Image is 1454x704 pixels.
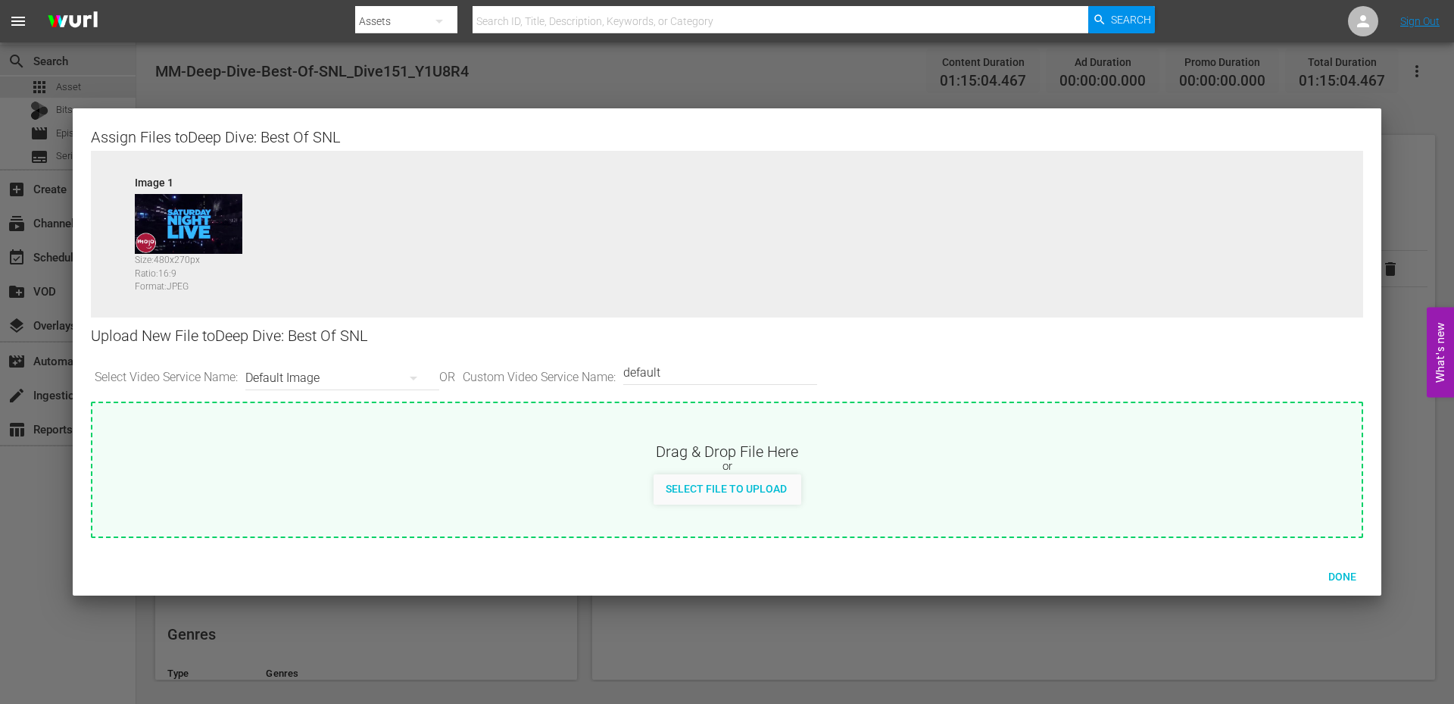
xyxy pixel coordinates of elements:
span: menu [9,12,27,30]
button: Select File to Upload [654,474,799,502]
button: Search [1088,6,1155,33]
a: Sign Out [1400,15,1440,27]
div: Image 1 [135,175,256,186]
span: Select File to Upload [654,483,799,495]
span: Done [1316,571,1368,583]
div: Default Image [245,357,432,399]
img: ans4CAIJ8jUAAAAAAAAAAAAAAAAAAAAAAAAgQb4GAAAAAAAAAAAAAAAAAAAAAAAAJMjXAAAAAAAAAAAAAAAAAAAAAAAAgAT5G... [36,4,109,39]
div: Assign Files to Deep Dive: Best Of SNL [91,127,1363,145]
span: Custom Video Service Name: [459,369,619,386]
div: or [92,459,1362,474]
img: 194799530-0.jpeg [135,194,242,255]
div: Drag & Drop File Here [92,441,1362,459]
span: Select Video Service Name: [91,369,242,386]
button: Open Feedback Widget [1427,307,1454,397]
button: Done [1309,562,1375,590]
div: Upload New File to Deep Dive: Best Of SNL [91,318,1363,355]
span: OR [435,369,459,386]
div: Size: 480 x 270 px Ratio: 16:9 Format: JPEG [135,254,256,286]
span: Search [1111,6,1151,33]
